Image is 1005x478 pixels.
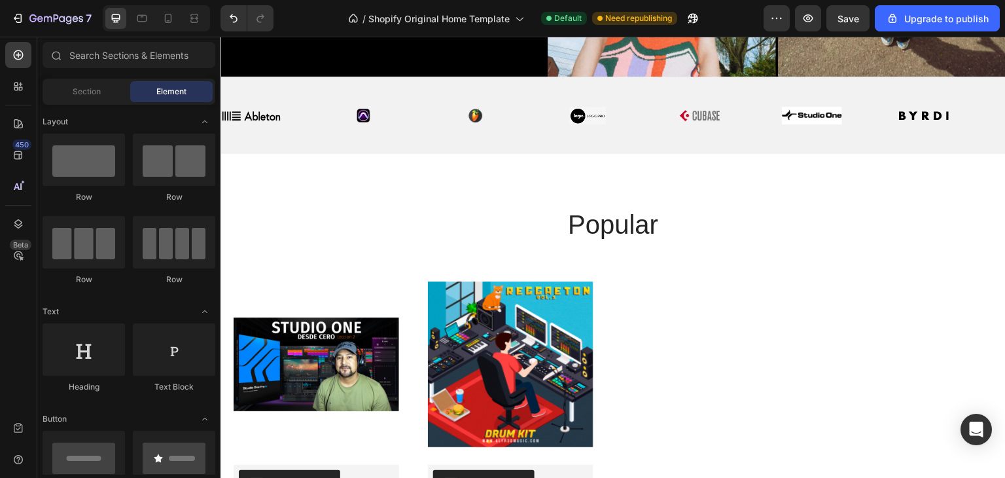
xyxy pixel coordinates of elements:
iframe: Design area [220,37,1005,478]
img: [object Object] [450,73,509,84]
a: Reggaeton sample pack free [207,238,373,418]
img: Wide%20Bundles.png [29,441,44,457]
span: Default [554,12,582,24]
button: Upgrade to publish [875,5,1000,31]
img: Alt image [674,75,733,84]
img: [object Object] [337,70,397,88]
div: Undo/Redo [220,5,273,31]
div: Row [43,191,125,203]
div: WideBundles [249,441,304,455]
button: 7 [5,5,97,31]
a: STUDIO ONE DESDE CERO GRATIS [13,238,179,418]
span: Save [837,13,859,24]
span: Text [43,306,59,318]
span: Layout [43,116,68,128]
h2: popular [13,170,772,206]
span: Toggle open [194,409,215,430]
div: WideBundles [55,441,109,455]
span: Need republishing [605,12,672,24]
button: WideBundles [18,433,120,465]
span: Toggle open [194,111,215,132]
p: 7 [86,10,92,26]
span: Element [156,86,186,98]
div: Text Block [133,381,215,393]
input: Search Sections & Elements [43,42,215,68]
span: Button [43,413,67,425]
img: [object Object] [561,69,621,88]
div: Upgrade to publish [886,12,989,26]
div: Row [133,274,215,285]
div: Open Intercom Messenger [961,414,992,445]
img: Wide%20Bundles.png [223,441,239,457]
button: Save [826,5,870,31]
img: [object Object] [225,72,285,86]
span: / [362,12,366,26]
div: Beta [10,240,31,250]
span: Section [73,86,101,98]
span: Shopify Original Home Template [368,12,510,26]
div: Row [133,191,215,203]
div: 450 [12,139,31,150]
div: Row [43,274,125,285]
span: Toggle open [194,301,215,322]
button: WideBundles [213,433,314,465]
div: Heading [43,381,125,393]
